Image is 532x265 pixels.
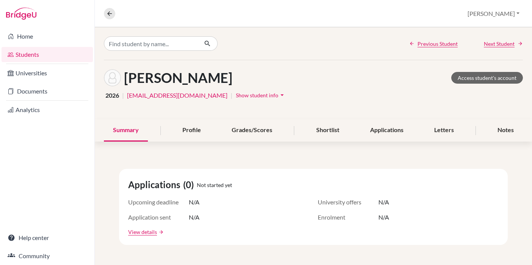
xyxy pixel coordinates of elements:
[2,248,93,263] a: Community
[2,65,93,81] a: Universities
[105,91,119,100] span: 2026
[128,198,189,207] span: Upcoming deadline
[378,213,389,222] span: N/A
[104,69,121,86] img: Fabricio Canseco's avatar
[318,198,378,207] span: University offers
[6,8,36,20] img: Bridge-U
[127,91,228,100] a: [EMAIL_ADDRESS][DOMAIN_NAME]
[231,91,232,100] span: |
[128,178,183,192] span: Applications
[124,70,232,86] h1: [PERSON_NAME]
[2,102,93,117] a: Analytics
[307,119,348,142] div: Shortlist
[2,47,93,62] a: Students
[425,119,463,142] div: Letters
[173,119,210,142] div: Profile
[122,91,124,100] span: |
[318,213,378,222] span: Enrolment
[189,198,199,207] span: N/A
[183,178,197,192] span: (0)
[484,40,515,48] span: Next Student
[361,119,413,142] div: Applications
[484,40,523,48] a: Next Student
[2,29,93,44] a: Home
[189,213,199,222] span: N/A
[236,92,278,98] span: Show student info
[278,91,286,99] i: arrow_drop_down
[451,72,523,84] a: Access student's account
[223,119,281,142] div: Grades/Scores
[378,198,389,207] span: N/A
[128,228,157,236] a: View details
[128,213,189,222] span: Application sent
[104,119,148,142] div: Summary
[409,40,458,48] a: Previous Student
[2,84,93,99] a: Documents
[417,40,458,48] span: Previous Student
[157,229,164,235] a: arrow_forward
[104,36,198,51] input: Find student by name...
[2,230,93,245] a: Help center
[464,6,523,21] button: [PERSON_NAME]
[235,89,286,101] button: Show student infoarrow_drop_down
[197,181,232,189] span: Not started yet
[488,119,523,142] div: Notes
